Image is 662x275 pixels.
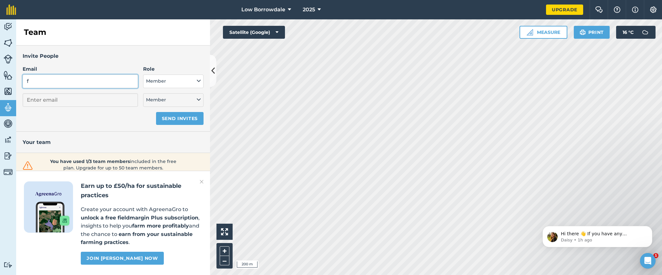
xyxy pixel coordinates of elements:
button: Print [574,26,610,39]
button: – [220,256,229,265]
img: fieldmargin Logo [6,5,16,15]
iframe: Intercom notifications message [533,212,662,258]
strong: earn from your sustainable farming practices [81,231,193,246]
strong: unlock a free fieldmargin Plus subscription [81,215,198,221]
span: included in the free plan. Upgrade for up to 50 team members. [44,158,182,171]
span: 2025 [303,6,315,14]
img: svg+xml;base64,PHN2ZyB4bWxucz0iaHR0cDovL3d3dy53My5vcmcvMjAwMC9zdmciIHdpZHRoPSIxNyIgaGVpZ2h0PSIxNy... [632,6,638,14]
h2: Team [24,27,46,37]
button: + [220,246,229,256]
strong: You have used 1/3 team members [50,158,130,164]
h2: Earn up to £50/ha for sustainable practices [81,181,202,200]
img: svg+xml;base64,PD94bWwgdmVyc2lvbj0iMS4wIiBlbmNvZGluZz0idXRmLTgiPz4KPCEtLSBHZW5lcmF0b3I6IEFkb2JlIE... [639,26,652,39]
img: svg+xml;base64,PHN2ZyB4bWxucz0iaHR0cDovL3d3dy53My5vcmcvMjAwMC9zdmciIHdpZHRoPSI1NiIgaGVpZ2h0PSI2MC... [4,87,13,96]
img: A cog icon [649,6,657,13]
img: svg+xml;base64,PHN2ZyB4bWxucz0iaHR0cDovL3d3dy53My5vcmcvMjAwMC9zdmciIHdpZHRoPSI1NiIgaGVpZ2h0PSI2MC... [4,70,13,80]
h3: Your team [23,138,204,147]
img: svg+xml;base64,PHN2ZyB4bWxucz0iaHR0cDovL3d3dy53My5vcmcvMjAwMC9zdmciIHdpZHRoPSIxOSIgaGVpZ2h0PSIyNC... [580,28,586,36]
img: svg+xml;base64,PHN2ZyB4bWxucz0iaHR0cDovL3d3dy53My5vcmcvMjAwMC9zdmciIHdpZHRoPSI1NiIgaGVpZ2h0PSI2MC... [4,38,13,48]
img: svg+xml;base64,PHN2ZyB4bWxucz0iaHR0cDovL3d3dy53My5vcmcvMjAwMC9zdmciIHdpZHRoPSIyMiIgaGVpZ2h0PSIzMC... [200,178,204,186]
img: svg+xml;base64,PD94bWwgdmVyc2lvbj0iMS4wIiBlbmNvZGluZz0idXRmLTgiPz4KPCEtLSBHZW5lcmF0b3I6IEFkb2JlIE... [4,55,13,64]
button: Member [143,93,204,107]
img: svg+xml;base64,PD94bWwgdmVyc2lvbj0iMS4wIiBlbmNvZGluZz0idXRmLTgiPz4KPCEtLSBHZW5lcmF0b3I6IEFkb2JlIE... [4,262,13,268]
img: svg+xml;base64,PHN2ZyB4bWxucz0iaHR0cDovL3d3dy53My5vcmcvMjAwMC9zdmciIHdpZHRoPSIzMiIgaGVpZ2h0PSIzMC... [21,161,34,170]
div: Open Intercom Messenger [640,253,656,269]
button: Member [143,75,204,88]
button: Send invites [156,112,204,125]
span: 16 ° C [623,26,634,39]
img: Two speech bubbles overlapping with the left bubble in the forefront [595,6,603,13]
img: svg+xml;base64,PD94bWwgdmVyc2lvbj0iMS4wIiBlbmNvZGluZz0idXRmLTgiPz4KPCEtLSBHZW5lcmF0b3I6IEFkb2JlIE... [4,168,13,177]
img: Four arrows, one pointing top left, one top right, one bottom right and the last bottom left [221,228,228,235]
strong: farm more profitably [132,223,189,229]
img: Screenshot of the Gro app [36,202,69,232]
img: svg+xml;base64,PD94bWwgdmVyc2lvbj0iMS4wIiBlbmNvZGluZz0idXRmLTgiPz4KPCEtLSBHZW5lcmF0b3I6IEFkb2JlIE... [4,103,13,112]
img: svg+xml;base64,PD94bWwgdmVyc2lvbj0iMS4wIiBlbmNvZGluZz0idXRmLTgiPz4KPCEtLSBHZW5lcmF0b3I6IEFkb2JlIE... [4,22,13,32]
a: Upgrade [546,5,583,15]
label: Role [143,65,204,73]
img: svg+xml;base64,PD94bWwgdmVyc2lvbj0iMS4wIiBlbmNvZGluZz0idXRmLTgiPz4KPCEtLSBHZW5lcmF0b3I6IEFkb2JlIE... [4,151,13,161]
a: You have used 1/3 team membersincluded in the free plan. Upgrade for up to 50 team members. [21,158,205,171]
label: Email [23,65,138,73]
p: Create your account with AgreenaGro to , insights to help you and the chance to . [81,205,202,247]
input: Enter email [23,93,138,107]
img: Ruler icon [527,29,533,36]
span: 1 [653,253,658,258]
input: Enter email [23,75,138,88]
h3: Invite People [23,52,204,60]
a: Join [PERSON_NAME] now [81,252,163,265]
span: Low Borrowdale [241,6,285,14]
button: Measure [520,26,567,39]
img: svg+xml;base64,PD94bWwgdmVyc2lvbj0iMS4wIiBlbmNvZGluZz0idXRmLTgiPz4KPCEtLSBHZW5lcmF0b3I6IEFkb2JlIE... [4,119,13,128]
button: 16 °C [616,26,656,39]
img: A question mark icon [613,6,621,13]
img: svg+xml;base64,PD94bWwgdmVyc2lvbj0iMS4wIiBlbmNvZGluZz0idXRmLTgiPz4KPCEtLSBHZW5lcmF0b3I6IEFkb2JlIE... [4,135,13,145]
button: Satellite (Google) [223,26,285,39]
